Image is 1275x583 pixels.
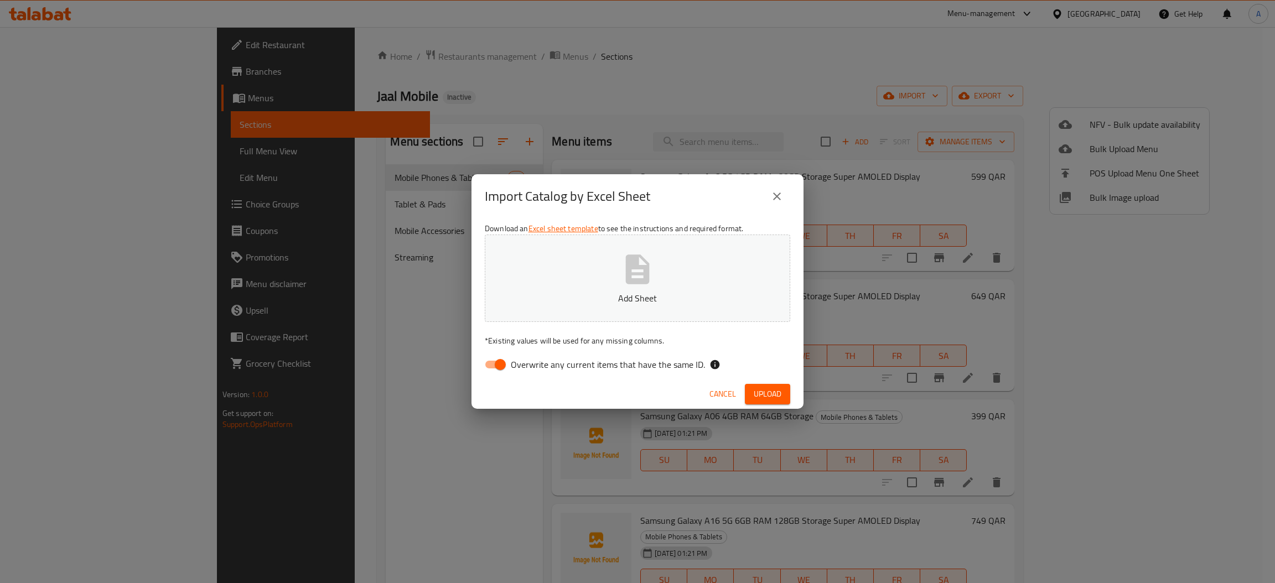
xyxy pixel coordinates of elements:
div: Download an to see the instructions and required format. [471,218,804,379]
p: Add Sheet [502,291,773,305]
p: Existing values will be used for any missing columns. [485,335,790,346]
button: close [764,183,790,210]
span: Cancel [709,387,736,401]
span: Overwrite any current items that have the same ID. [511,358,705,371]
h2: Import Catalog by Excel Sheet [485,188,650,205]
button: Cancel [705,384,740,404]
svg: If the overwrite option isn't selected, then the items that match an existing ID will be ignored ... [709,359,721,370]
button: Upload [745,384,790,404]
a: Excel sheet template [528,221,598,236]
span: Upload [754,387,781,401]
button: Add Sheet [485,235,790,322]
